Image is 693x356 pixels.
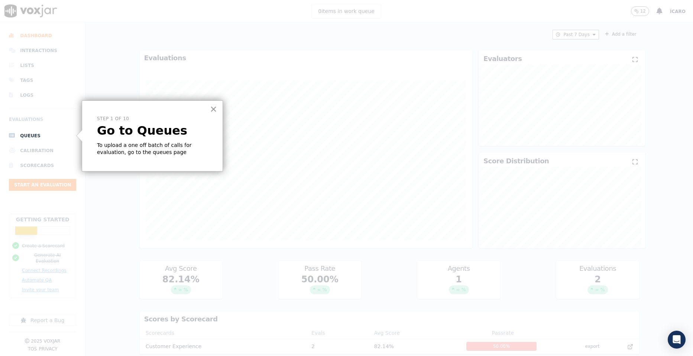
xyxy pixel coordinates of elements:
[97,124,208,138] p: Go to Queues
[97,142,208,156] p: To upload a one off batch of calls for evaluation, go to the queues page
[9,128,76,143] li: Queues
[210,103,217,115] button: Close
[668,331,686,349] div: Open Intercom Messenger
[97,116,208,122] p: Step 1 of 10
